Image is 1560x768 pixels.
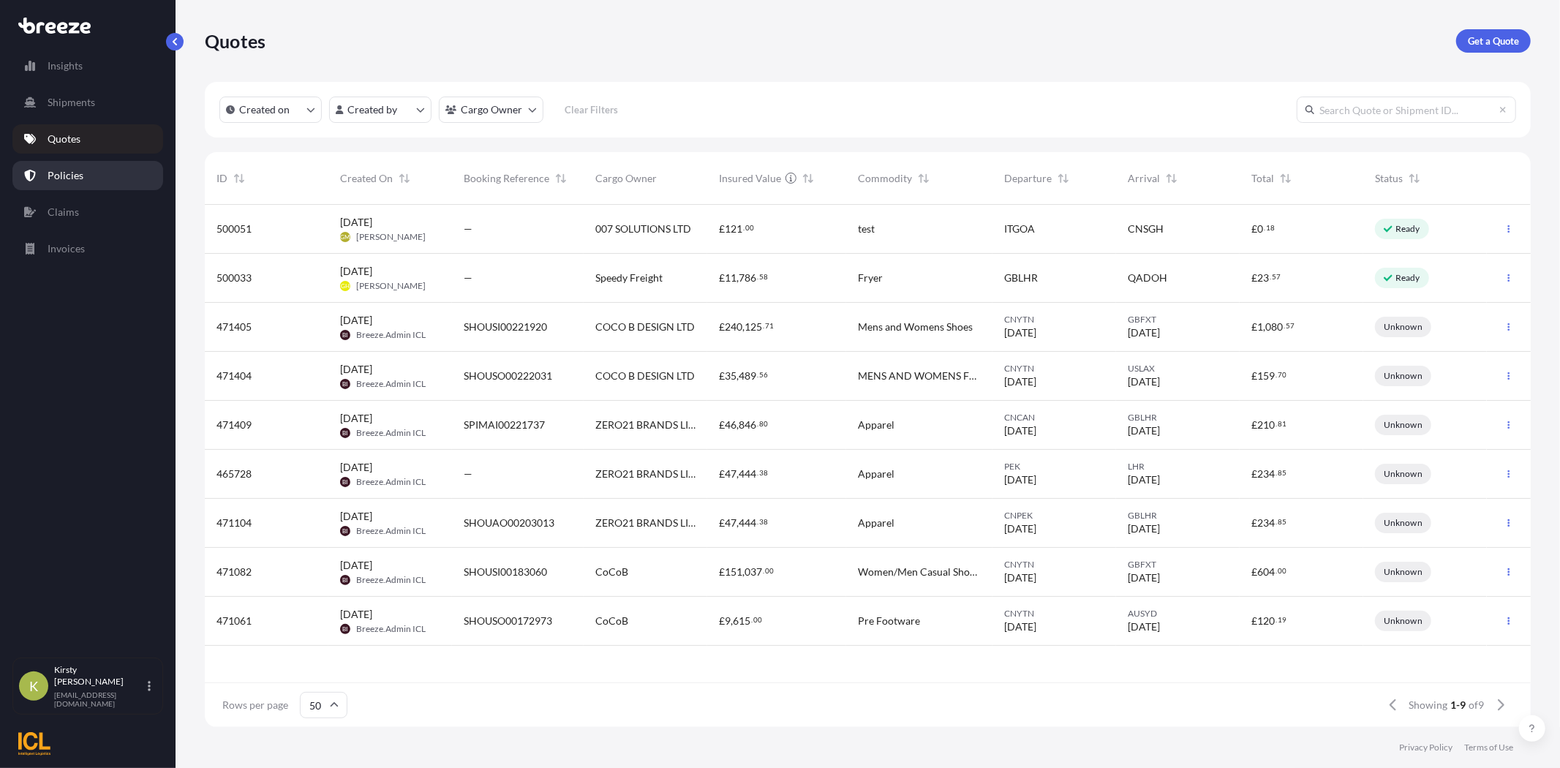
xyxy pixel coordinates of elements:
[1275,519,1277,524] span: .
[759,372,768,377] span: 56
[1275,421,1277,426] span: .
[719,171,781,186] span: Insured Value
[1384,468,1423,480] p: Unknown
[464,369,552,383] span: SHOUSO00222031
[1004,522,1036,536] span: [DATE]
[1004,271,1038,285] span: GBLHR
[1257,420,1275,430] span: 210
[205,29,265,53] p: Quotes
[1456,29,1531,53] a: Get a Quote
[1264,225,1265,230] span: .
[1128,314,1228,325] span: GBFXT
[216,467,252,481] span: 465728
[1384,321,1423,333] p: Unknown
[858,271,883,285] span: Fryer
[736,518,739,528] span: ,
[216,614,252,628] span: 471061
[1163,170,1180,187] button: Sort
[1257,224,1263,234] span: 0
[1128,510,1228,522] span: GBLHR
[1004,222,1035,236] span: ITGOA
[356,574,426,586] span: Breeze.Admin ICL
[54,664,145,688] p: Kirsty [PERSON_NAME]
[464,271,472,285] span: —
[1251,273,1257,283] span: £
[739,273,756,283] span: 786
[343,622,348,636] span: BI
[1004,461,1104,473] span: PEK
[1266,225,1275,230] span: 18
[341,279,350,293] span: GH
[736,371,739,381] span: ,
[1275,372,1277,377] span: .
[1270,274,1271,279] span: .
[12,197,163,227] a: Claims
[1278,568,1286,573] span: 00
[219,97,322,123] button: createdOn Filter options
[216,418,252,432] span: 471409
[1257,371,1275,381] span: 159
[757,421,758,426] span: .
[1257,616,1275,626] span: 120
[1128,461,1228,473] span: LHR
[733,616,750,626] span: 615
[348,102,398,117] p: Created by
[356,378,426,390] span: Breeze.Admin ICL
[551,98,633,121] button: Clear Filters
[464,467,472,481] span: —
[29,679,38,693] span: K
[745,225,754,230] span: 00
[739,518,756,528] span: 444
[1284,323,1285,328] span: .
[356,231,426,243] span: [PERSON_NAME]
[1257,322,1263,332] span: 1
[1128,374,1160,389] span: [DATE]
[1004,473,1036,487] span: [DATE]
[719,371,725,381] span: £
[565,102,619,117] p: Clear Filters
[216,320,252,334] span: 471405
[48,241,85,256] p: Invoices
[1257,567,1275,577] span: 604
[719,322,725,332] span: £
[216,369,252,383] span: 471404
[340,460,372,475] span: [DATE]
[230,170,248,187] button: Sort
[239,102,290,117] p: Created on
[340,215,372,230] span: [DATE]
[464,516,554,530] span: SHOUAO00203013
[757,519,758,524] span: .
[1278,617,1286,622] span: 19
[1128,423,1160,438] span: [DATE]
[12,234,163,263] a: Invoices
[1468,34,1519,48] p: Get a Quote
[1409,698,1448,712] span: Showing
[1286,323,1295,328] span: 57
[1451,698,1466,712] span: 1-9
[745,567,762,577] span: 037
[1128,171,1160,186] span: Arrival
[858,565,981,579] span: Women/Men Casual Shoes, Showbox
[1464,742,1513,753] a: Terms of Use
[719,469,725,479] span: £
[464,614,552,628] span: SHOUSO00172973
[340,264,372,279] span: [DATE]
[595,320,695,334] span: COCO B DESIGN LTD
[216,222,252,236] span: 500051
[1004,412,1104,423] span: CNCAN
[1251,371,1257,381] span: £
[763,568,764,573] span: .
[1128,222,1164,236] span: CNSGH
[464,320,547,334] span: SHOUSI00221920
[1277,170,1295,187] button: Sort
[1128,363,1228,374] span: USLAX
[48,95,95,110] p: Shipments
[858,369,981,383] span: MENS AND WOMENS FOOTWEAR
[757,372,758,377] span: .
[763,323,764,328] span: .
[1128,620,1160,634] span: [DATE]
[1128,608,1228,620] span: AUSYD
[1004,510,1104,522] span: CNPEK
[739,420,756,430] span: 846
